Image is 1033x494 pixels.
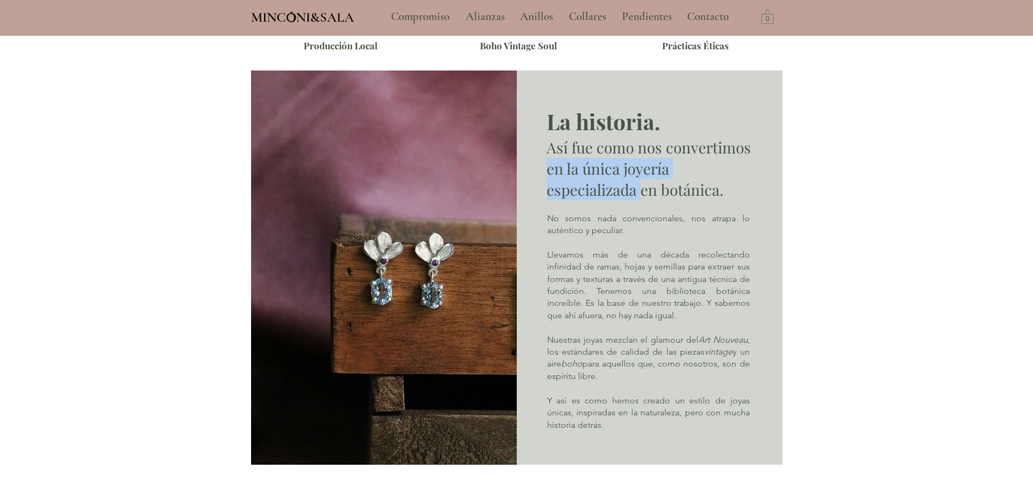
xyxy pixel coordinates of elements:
[287,11,296,22] img: Minconi Sala
[460,3,510,30] p: Alianzas
[251,7,354,25] a: MINCONI&SALA
[547,213,750,237] p: No somos nada convencionales, nos atrapa lo auténtico y peculiar.
[682,3,734,30] p: Contacto
[704,347,733,357] span: vintage
[547,395,750,431] p: Y así es como hemos creado un estilo de joyas únicas, inspiradas en la naturaleza, pero con mucha...
[386,3,455,30] p: Compromiso
[563,3,612,30] p: Collares
[766,16,769,23] text: 0
[304,40,377,52] span: Producción Local
[251,9,354,25] span: MINCONI&SALA
[480,40,557,52] span: Boho Vintage Soul
[761,9,774,24] a: Carrito con 0 ítems
[458,3,512,30] a: Alianzas
[698,335,747,345] span: Art Nouveau
[662,40,729,52] span: Prácticas Éticas
[614,3,679,30] a: Pendientes
[617,3,677,30] p: Pendientes
[251,70,517,465] img: 24_20221116_174431_0023-01.jpg
[561,3,614,30] a: Collares
[679,3,737,30] a: Contacto
[547,137,756,201] h2: Así fue como nos convertimos en la única joyería especializada en botánica.
[512,3,561,30] a: Anillos
[515,3,559,30] p: Anillos
[547,249,750,322] p: Llevamos más de una década recolectando infinidad de ramas, hojas y semillas para extraer sus for...
[547,106,749,137] h1: La historia.
[362,3,759,30] nav: Sitio
[383,3,458,30] a: Compromiso
[561,358,582,369] span: boho
[547,334,750,383] p: Nuestras joyas mezclan el glamour del , los estándares de calidad de las piezas y un aire para aq...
